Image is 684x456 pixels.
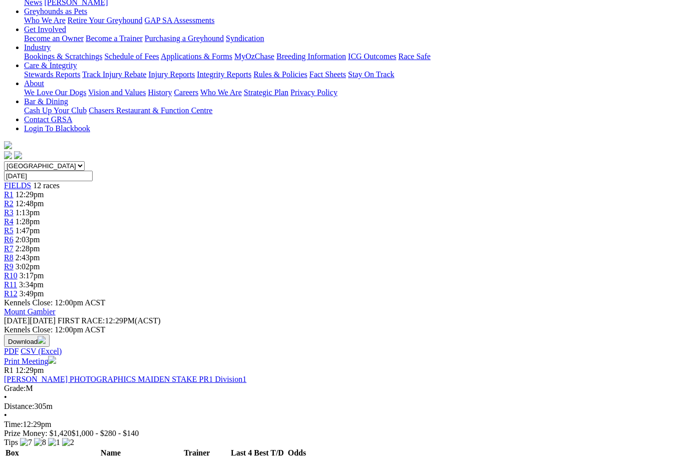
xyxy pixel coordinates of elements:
[16,208,40,217] span: 1:13pm
[4,366,14,374] span: R1
[4,429,680,438] div: Prize Money: $1,420
[4,384,26,392] span: Grade:
[4,226,14,235] a: R5
[4,271,18,280] a: R10
[20,271,44,280] span: 3:17pm
[48,438,60,447] img: 1
[24,88,680,97] div: About
[21,347,62,355] a: CSV (Excel)
[4,199,14,208] a: R2
[58,316,105,325] span: FIRST RACE:
[348,70,394,79] a: Stay On Track
[145,16,215,25] a: GAP SA Assessments
[4,235,14,244] a: R6
[16,217,40,226] span: 1:28pm
[145,34,224,43] a: Purchasing a Greyhound
[161,52,232,61] a: Applications & Forms
[253,70,307,79] a: Rules & Policies
[24,70,680,79] div: Care & Integrity
[4,420,23,428] span: Time:
[4,244,14,253] a: R7
[86,34,143,43] a: Become a Trainer
[24,70,80,79] a: Stewards Reports
[24,79,44,88] a: About
[48,356,56,364] img: printer.svg
[16,262,40,271] span: 3:02pm
[89,106,212,115] a: Chasers Restaurant & Function Centre
[4,208,14,217] span: R3
[4,334,50,347] button: Download
[4,393,7,401] span: •
[16,226,40,235] span: 1:47pm
[24,115,72,124] a: Contact GRSA
[174,88,198,97] a: Careers
[148,88,172,97] a: History
[68,16,143,25] a: Retire Your Greyhound
[16,235,40,244] span: 2:03pm
[20,438,32,447] img: 7
[24,34,84,43] a: Become an Owner
[72,429,139,437] span: $1,000 - $280 - $140
[4,289,18,298] a: R12
[24,106,87,115] a: Cash Up Your Club
[24,106,680,115] div: Bar & Dining
[4,181,31,190] a: FIELDS
[16,244,40,253] span: 2:28pm
[24,97,68,106] a: Bar & Dining
[20,289,44,298] span: 3:49pm
[24,88,86,97] a: We Love Our Dogs
[226,34,264,43] a: Syndication
[16,199,44,208] span: 12:48pm
[309,70,346,79] a: Fact Sheets
[4,171,93,181] input: Select date
[16,253,40,262] span: 2:43pm
[4,262,14,271] a: R9
[24,34,680,43] div: Get Involved
[19,280,44,289] span: 3:34pm
[62,438,74,447] img: 2
[24,52,102,61] a: Bookings & Scratchings
[4,307,56,316] a: Mount Gambier
[4,347,19,355] a: PDF
[4,298,105,307] span: Kennels Close: 12:00pm ACST
[16,190,44,199] span: 12:29pm
[276,52,346,61] a: Breeding Information
[4,190,14,199] span: R1
[4,420,680,429] div: 12:29pm
[4,217,14,226] a: R4
[4,438,18,446] span: Tips
[4,384,680,393] div: M
[4,141,12,149] img: logo-grsa-white.png
[24,61,77,70] a: Care & Integrity
[24,25,66,34] a: Get Involved
[4,402,680,411] div: 305m
[24,16,680,25] div: Greyhounds as Pets
[4,151,12,159] img: facebook.svg
[82,70,146,79] a: Track Injury Rebate
[244,88,288,97] a: Strategic Plan
[4,402,34,410] span: Distance:
[4,357,56,365] a: Print Meeting
[148,70,195,79] a: Injury Reports
[14,151,22,159] img: twitter.svg
[24,124,90,133] a: Login To Blackbook
[4,253,14,262] a: R8
[197,70,251,79] a: Integrity Reports
[4,316,56,325] span: [DATE]
[33,181,60,190] span: 12 races
[34,438,46,447] img: 8
[234,52,274,61] a: MyOzChase
[290,88,337,97] a: Privacy Policy
[4,280,17,289] a: R11
[24,52,680,61] div: Industry
[4,316,30,325] span: [DATE]
[4,325,680,334] div: Kennels Close: 12:00pm ACST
